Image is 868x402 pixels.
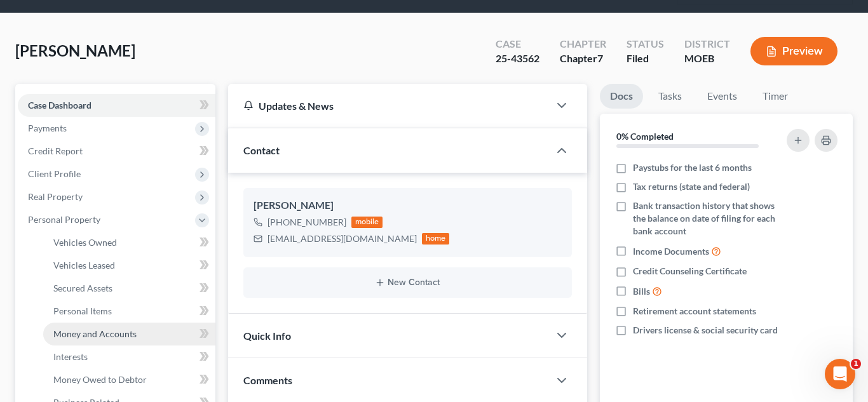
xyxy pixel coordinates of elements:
[684,37,730,51] div: District
[53,374,147,385] span: Money Owed to Debtor
[496,37,539,51] div: Case
[15,41,135,60] span: [PERSON_NAME]
[254,198,562,213] div: [PERSON_NAME]
[28,123,67,133] span: Payments
[53,260,115,271] span: Vehicles Leased
[422,233,450,245] div: home
[560,37,606,51] div: Chapter
[43,323,215,345] a: Money and Accounts
[560,51,606,66] div: Chapter
[268,232,417,245] div: [EMAIL_ADDRESS][DOMAIN_NAME]
[43,345,215,368] a: Interests
[43,277,215,300] a: Secured Assets
[351,217,383,228] div: mobile
[53,351,88,362] span: Interests
[825,359,855,389] iframe: Intercom live chat
[627,37,664,51] div: Status
[53,305,112,316] span: Personal Items
[597,52,603,64] span: 7
[750,37,837,65] button: Preview
[243,144,280,156] span: Contact
[496,51,539,66] div: 25-43562
[633,285,650,298] span: Bills
[648,84,692,109] a: Tasks
[28,191,83,202] span: Real Property
[851,359,861,369] span: 1
[43,254,215,277] a: Vehicles Leased
[243,330,291,342] span: Quick Info
[18,140,215,163] a: Credit Report
[633,199,779,238] span: Bank transaction history that shows the balance on date of filing for each bank account
[28,145,83,156] span: Credit Report
[633,265,747,278] span: Credit Counseling Certificate
[633,305,756,318] span: Retirement account statements
[633,161,752,174] span: Paystubs for the last 6 months
[616,131,674,142] strong: 0% Completed
[633,245,709,258] span: Income Documents
[254,278,562,288] button: New Contact
[43,231,215,254] a: Vehicles Owned
[633,324,778,337] span: Drivers license & social security card
[633,180,750,193] span: Tax returns (state and federal)
[53,328,137,339] span: Money and Accounts
[28,100,92,111] span: Case Dashboard
[28,168,81,179] span: Client Profile
[243,99,534,112] div: Updates & News
[627,51,664,66] div: Filed
[243,374,292,386] span: Comments
[53,283,112,293] span: Secured Assets
[43,368,215,391] a: Money Owed to Debtor
[28,214,100,225] span: Personal Property
[600,84,643,109] a: Docs
[53,237,117,248] span: Vehicles Owned
[18,94,215,117] a: Case Dashboard
[684,51,730,66] div: MOEB
[752,84,798,109] a: Timer
[697,84,747,109] a: Events
[43,300,215,323] a: Personal Items
[268,216,346,229] div: [PHONE_NUMBER]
